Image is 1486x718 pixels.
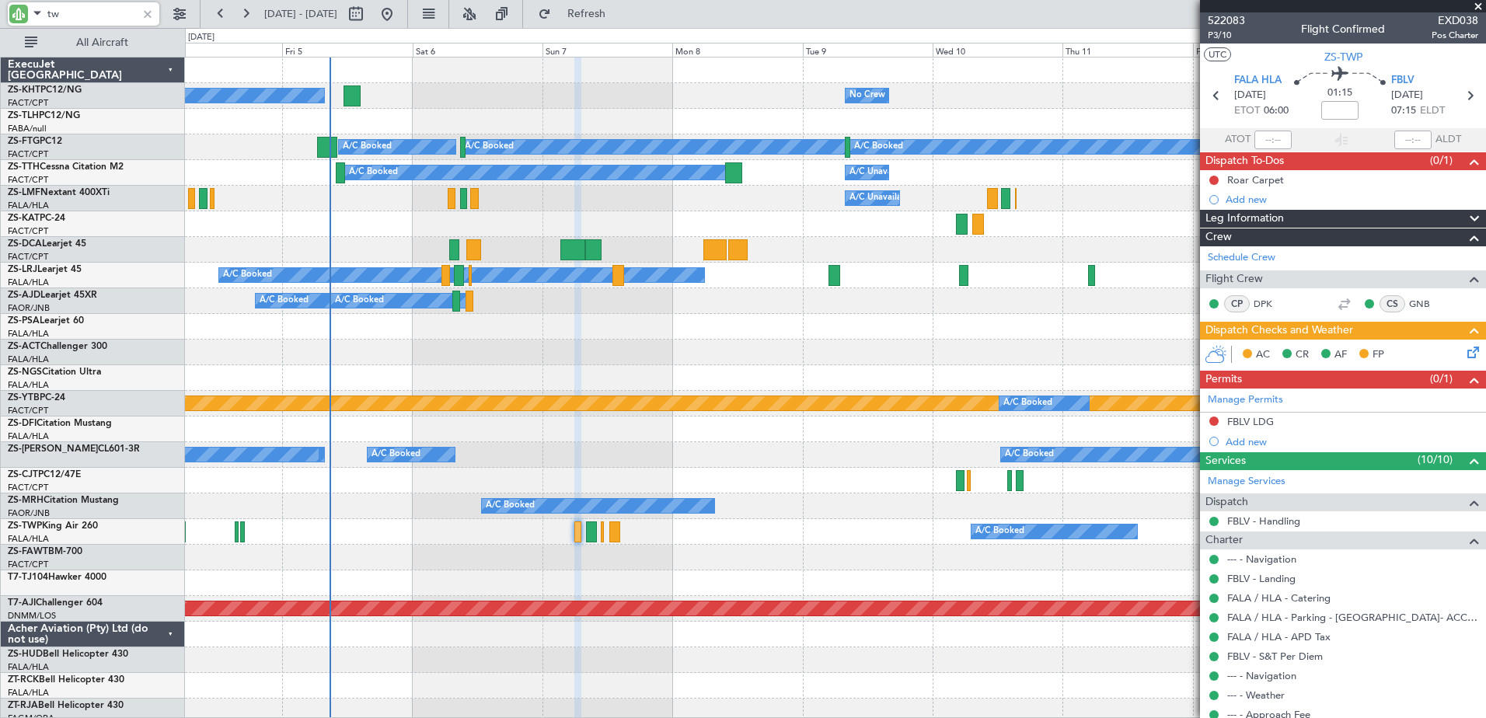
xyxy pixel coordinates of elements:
[8,444,140,454] a: ZS-[PERSON_NAME]CL601-3R
[8,521,98,531] a: ZS-TWPKing Air 260
[17,30,169,55] button: All Aircraft
[854,135,903,159] div: A/C Booked
[8,598,36,608] span: T7-AJI
[40,37,164,48] span: All Aircraft
[1435,132,1461,148] span: ALDT
[1003,392,1052,415] div: A/C Booked
[8,482,48,493] a: FACT/CPT
[8,687,49,699] a: FALA/HLA
[1208,392,1283,408] a: Manage Permits
[1391,88,1423,103] span: [DATE]
[8,225,48,237] a: FACT/CPT
[1418,451,1453,468] span: (10/10)
[8,342,107,351] a: ZS-ACTChallenger 300
[1204,47,1231,61] button: UTC
[933,43,1062,57] div: Wed 10
[8,354,49,365] a: FALA/HLA
[8,547,82,556] a: ZS-FAWTBM-700
[8,675,39,685] span: ZT-RCK
[8,393,40,403] span: ZS-YTB
[260,289,309,312] div: A/C Booked
[1296,347,1309,363] span: CR
[8,559,48,570] a: FACT/CPT
[1205,210,1284,228] span: Leg Information
[8,547,43,556] span: ZS-FAW
[1430,371,1453,387] span: (0/1)
[8,97,48,109] a: FACT/CPT
[8,328,49,340] a: FALA/HLA
[8,393,65,403] a: ZS-YTBPC-24
[486,494,535,518] div: A/C Booked
[8,470,81,479] a: ZS-CJTPC12/47E
[1205,322,1353,340] span: Dispatch Checks and Weather
[1005,443,1054,466] div: A/C Booked
[8,507,50,519] a: FAOR/JNB
[223,263,272,287] div: A/C Booked
[8,430,49,442] a: FALA/HLA
[465,135,514,159] div: A/C Booked
[1432,29,1478,42] span: Pos Charter
[8,174,48,186] a: FACT/CPT
[8,701,38,710] span: ZT-RJA
[8,316,40,326] span: ZS-PSA
[1208,29,1245,42] span: P3/10
[1227,611,1478,624] a: FALA / HLA - Parking - [GEOGRAPHIC_DATA]- ACC # 1800
[8,85,40,95] span: ZS-KHT
[8,251,48,263] a: FACT/CPT
[1391,103,1416,119] span: 07:15
[1430,152,1453,169] span: (0/1)
[8,573,106,582] a: T7-TJ104Hawker 4000
[8,162,124,172] a: ZS-TTHCessna Citation M2
[8,111,39,120] span: ZS-TLH
[264,7,337,21] span: [DATE] - [DATE]
[8,661,49,673] a: FALA/HLA
[975,520,1024,543] div: A/C Booked
[8,419,37,428] span: ZS-DFI
[8,214,65,223] a: ZS-KATPC-24
[1205,493,1248,511] span: Dispatch
[8,265,37,274] span: ZS-LRJ
[8,291,40,300] span: ZS-AJD
[8,598,103,608] a: T7-AJIChallenger 604
[1227,688,1285,702] a: --- - Weather
[8,85,82,95] a: ZS-KHTPC12/NG
[282,43,412,57] div: Fri 5
[1234,88,1266,103] span: [DATE]
[8,148,48,160] a: FACT/CPT
[1324,49,1362,65] span: ZS-TWP
[1420,103,1445,119] span: ELDT
[8,342,40,351] span: ZS-ACT
[8,470,38,479] span: ZS-CJT
[1208,474,1285,490] a: Manage Services
[1208,250,1275,266] a: Schedule Crew
[1205,371,1242,389] span: Permits
[8,302,50,314] a: FAOR/JNB
[1227,514,1300,528] a: FBLV - Handling
[8,379,49,391] a: FALA/HLA
[1227,630,1331,643] a: FALA / HLA - APD Tax
[8,521,42,531] span: ZS-TWP
[8,123,47,134] a: FABA/null
[1227,173,1284,186] div: Roar Carpet
[8,188,110,197] a: ZS-LMFNextant 400XTi
[335,289,384,312] div: A/C Booked
[1208,12,1245,29] span: 522083
[1205,452,1246,470] span: Services
[803,43,933,57] div: Tue 9
[1327,85,1352,101] span: 01:15
[1432,12,1478,29] span: EXD038
[8,200,49,211] a: FALA/HLA
[8,533,49,545] a: FALA/HLA
[152,43,282,57] div: Thu 4
[343,135,392,159] div: A/C Booked
[1254,297,1289,311] a: DPK
[849,161,914,184] div: A/C Unavailable
[1227,552,1296,566] a: --- - Navigation
[1225,132,1251,148] span: ATOT
[8,277,49,288] a: FALA/HLA
[849,186,914,210] div: A/C Unavailable
[8,316,84,326] a: ZS-PSALearjet 60
[8,368,101,377] a: ZS-NGSCitation Ultra
[8,368,42,377] span: ZS-NGS
[188,31,215,44] div: [DATE]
